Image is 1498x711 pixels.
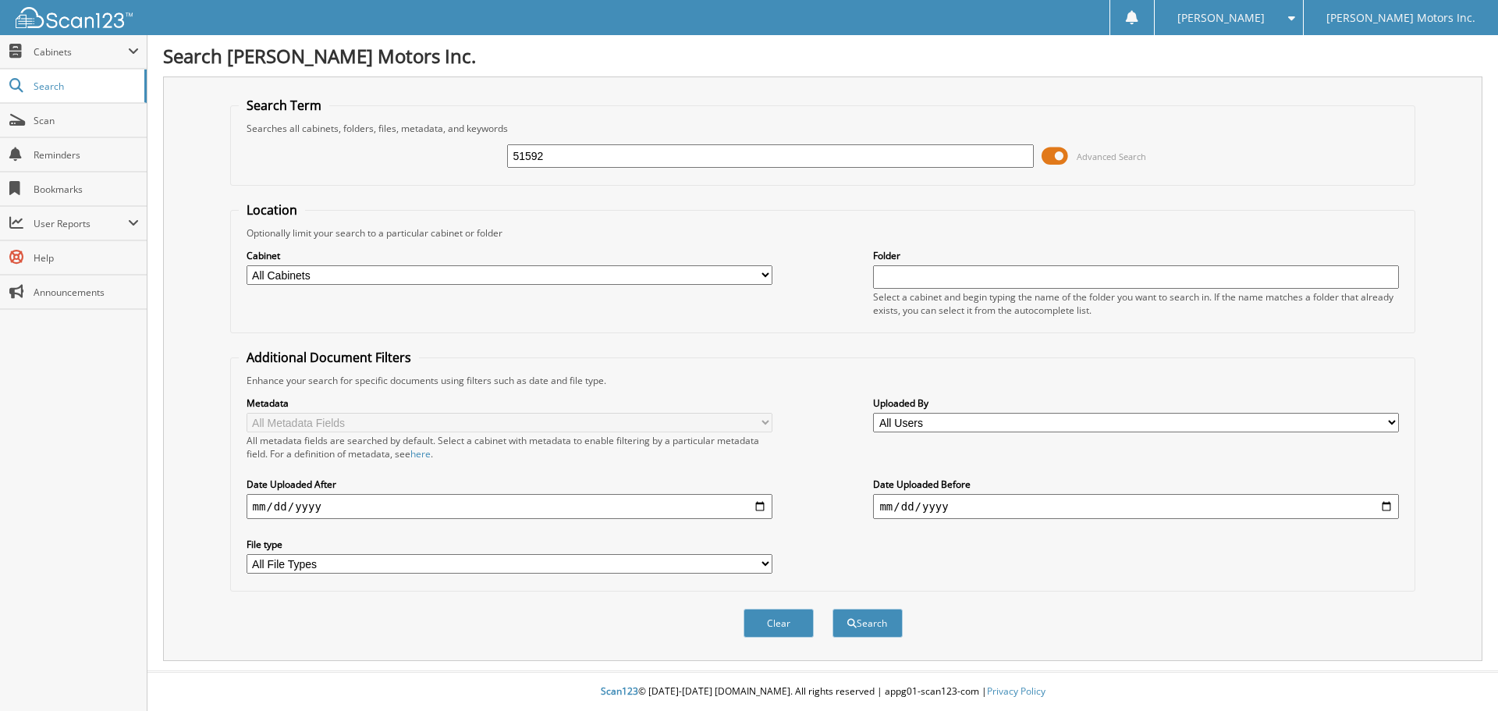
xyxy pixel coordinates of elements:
legend: Location [239,201,305,219]
span: Advanced Search [1077,151,1146,162]
span: [PERSON_NAME] [1177,13,1265,23]
label: Cabinet [247,249,772,262]
span: [PERSON_NAME] Motors Inc. [1326,13,1475,23]
a: here [410,447,431,460]
span: Help [34,251,139,265]
div: Select a cabinet and begin typing the name of the folder you want to search in. If the name match... [873,290,1399,317]
div: © [DATE]-[DATE] [DOMAIN_NAME]. All rights reserved | appg01-scan123-com | [147,673,1498,711]
button: Clear [744,609,814,638]
label: Uploaded By [873,396,1399,410]
span: Scan [34,114,139,127]
button: Search [832,609,903,638]
input: end [873,494,1399,519]
div: Enhance your search for specific documents using filters such as date and file type. [239,374,1407,387]
div: All metadata fields are searched by default. Select a cabinet with metadata to enable filtering b... [247,434,772,460]
span: Cabinets [34,45,128,59]
input: start [247,494,772,519]
span: Bookmarks [34,183,139,196]
div: Optionally limit your search to a particular cabinet or folder [239,226,1407,240]
label: Date Uploaded After [247,478,772,491]
span: User Reports [34,217,128,230]
span: Search [34,80,137,93]
label: Metadata [247,396,772,410]
div: Searches all cabinets, folders, files, metadata, and keywords [239,122,1407,135]
legend: Search Term [239,97,329,114]
label: Date Uploaded Before [873,478,1399,491]
iframe: Chat Widget [1420,636,1498,711]
a: Privacy Policy [987,684,1045,698]
label: File type [247,538,772,551]
label: Folder [873,249,1399,262]
img: scan123-logo-white.svg [16,7,133,28]
h1: Search [PERSON_NAME] Motors Inc. [163,43,1482,69]
span: Announcements [34,286,139,299]
legend: Additional Document Filters [239,349,419,366]
span: Reminders [34,148,139,162]
span: Scan123 [601,684,638,698]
